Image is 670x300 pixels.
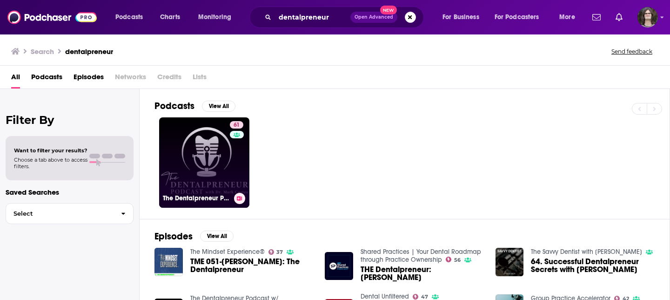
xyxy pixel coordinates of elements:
[154,100,194,112] h2: Podcasts
[380,6,397,14] span: New
[637,7,658,27] img: User Profile
[609,48,655,55] button: Send feedback
[531,248,642,256] a: The Savvy Dentist with Dr Jesse Green
[157,69,181,89] span: Credits
[200,231,234,242] button: View All
[637,7,658,27] button: Show profile menu
[190,258,314,273] a: TME 051-Mark Costes: The Dentalpreneur
[589,9,604,25] a: Show notifications dropdown
[7,8,97,26] img: Podchaser - Follow, Share and Rate Podcasts
[361,266,484,281] a: THE Dentalpreneur: Mark Costes
[160,11,180,24] span: Charts
[6,211,114,217] span: Select
[6,113,134,127] h2: Filter By
[442,11,479,24] span: For Business
[495,11,539,24] span: For Podcasters
[115,69,146,89] span: Networks
[154,231,193,242] h2: Episodes
[612,9,626,25] a: Show notifications dropdown
[159,117,249,208] a: 61The Dentalpreneur Podcast w/ [PERSON_NAME]
[531,258,655,273] span: 64. Successful Dentalpreneur Secrets with [PERSON_NAME]
[14,147,87,154] span: Want to filter your results?
[192,10,243,25] button: open menu
[6,203,134,224] button: Select
[115,11,143,24] span: Podcasts
[14,157,87,170] span: Choose a tab above to access filters.
[325,252,353,280] img: THE Dentalpreneur: Mark Costes
[202,101,235,112] button: View All
[190,258,314,273] span: TME 051-[PERSON_NAME]: The Dentalpreneur
[109,10,155,25] button: open menu
[74,69,104,89] a: Episodes
[31,47,54,56] h3: Search
[454,258,461,262] span: 56
[275,10,350,25] input: Search podcasts, credits, & more...
[276,250,283,254] span: 37
[154,248,183,276] img: TME 051-Mark Costes: The Dentalpreneur
[154,100,235,112] a: PodcastsView All
[11,69,20,89] a: All
[230,121,243,129] a: 61
[553,10,587,25] button: open menu
[65,47,113,56] h3: dentalpreneur
[446,257,461,262] a: 56
[6,188,134,197] p: Saved Searches
[355,15,393,20] span: Open Advanced
[496,248,524,276] img: 64. Successful Dentalpreneur Secrets with Dr Mark Costes
[198,11,231,24] span: Monitoring
[559,11,575,24] span: More
[31,69,62,89] a: Podcasts
[361,248,481,264] a: Shared Practices | Your Dental Roadmap through Practice Ownership
[258,7,433,28] div: Search podcasts, credits, & more...
[154,231,234,242] a: EpisodesView All
[154,10,186,25] a: Charts
[234,121,240,130] span: 61
[361,266,484,281] span: THE Dentalpreneur: [PERSON_NAME]
[350,12,397,23] button: Open AdvancedNew
[163,194,230,202] h3: The Dentalpreneur Podcast w/ [PERSON_NAME]
[193,69,207,89] span: Lists
[421,295,428,299] span: 47
[489,10,553,25] button: open menu
[190,248,265,256] a: The Mindset Experience®
[436,10,491,25] button: open menu
[637,7,658,27] span: Logged in as jack14248
[413,294,428,300] a: 47
[268,249,283,255] a: 37
[531,258,655,273] a: 64. Successful Dentalpreneur Secrets with Dr Mark Costes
